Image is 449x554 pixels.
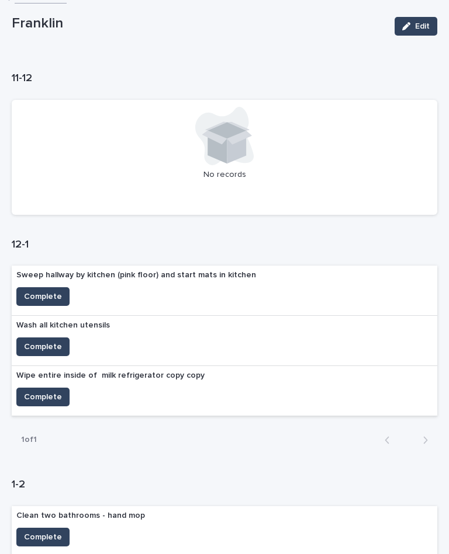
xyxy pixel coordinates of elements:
span: Complete [24,341,62,353]
h1: 1-2 [12,478,437,492]
span: Complete [24,531,62,543]
span: Edit [415,22,430,30]
a: Wash all kitchen utensilsComplete [12,316,437,366]
button: Next [406,435,437,445]
a: Sweep hallway by kitchen (pink floor) and start mats in kitchenComplete [12,266,437,316]
h1: 12-1 [12,238,437,252]
button: Complete [16,287,70,306]
p: Sweep hallway by kitchen (pink floor) and start mats in kitchen [16,270,256,280]
button: Complete [16,337,70,356]
h1: 11-12 [12,72,437,86]
p: 1 of 1 [12,426,46,454]
p: Wash all kitchen utensils [16,320,110,330]
button: Complete [16,388,70,406]
a: Wipe entire inside of milk refrigerator copy copyComplete [12,366,437,416]
button: Complete [16,528,70,546]
span: Complete [24,291,62,302]
p: Franklin [12,15,385,32]
p: Wipe entire inside of milk refrigerator copy copy [16,371,205,381]
p: No records [19,170,430,180]
span: Complete [24,391,62,403]
p: Clean two bathrooms - hand mop [16,511,145,521]
button: Edit [395,17,437,36]
button: Back [375,435,406,445]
